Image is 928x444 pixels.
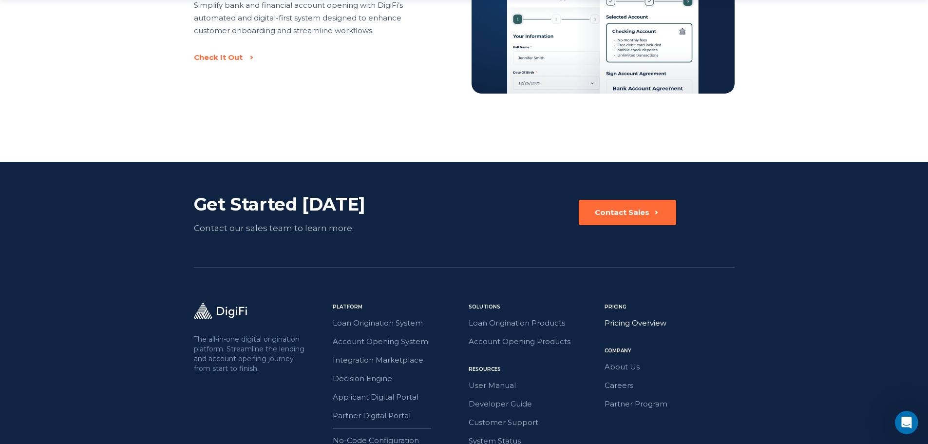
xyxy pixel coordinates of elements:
a: Decision Engine [333,372,463,385]
a: Careers [605,379,735,392]
div: Platform [333,303,463,311]
a: Developer Guide [469,398,599,410]
a: Applicant Digital Portal [333,391,463,404]
a: Contact Sales [579,200,676,235]
div: Pricing [605,303,735,311]
a: Pricing Overview [605,317,735,329]
a: Partner Program [605,398,735,410]
a: Loan Origination Products [469,317,599,329]
a: About Us [605,361,735,373]
a: Account Opening Products [469,335,599,348]
button: Contact Sales [579,200,676,225]
div: Solutions [469,303,599,311]
a: User Manual [469,379,599,392]
a: Partner Digital Portal [333,409,463,422]
div: Contact Sales [595,208,649,217]
div: Company [605,347,735,355]
div: Check It Out [194,53,243,62]
a: Account Opening System [333,335,463,348]
a: Integration Marketplace [333,354,463,367]
div: Resources [469,366,599,373]
div: Get Started [DATE] [194,193,411,215]
a: Loan Origination System [333,317,463,329]
iframe: Intercom live chat [895,411,918,434]
a: Check It Out [194,53,436,62]
div: Contact our sales team to learn more. [194,221,411,235]
p: The all-in-one digital origination platform. Streamline the lending and account opening journey f... [194,334,307,373]
a: Customer Support [469,416,599,429]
